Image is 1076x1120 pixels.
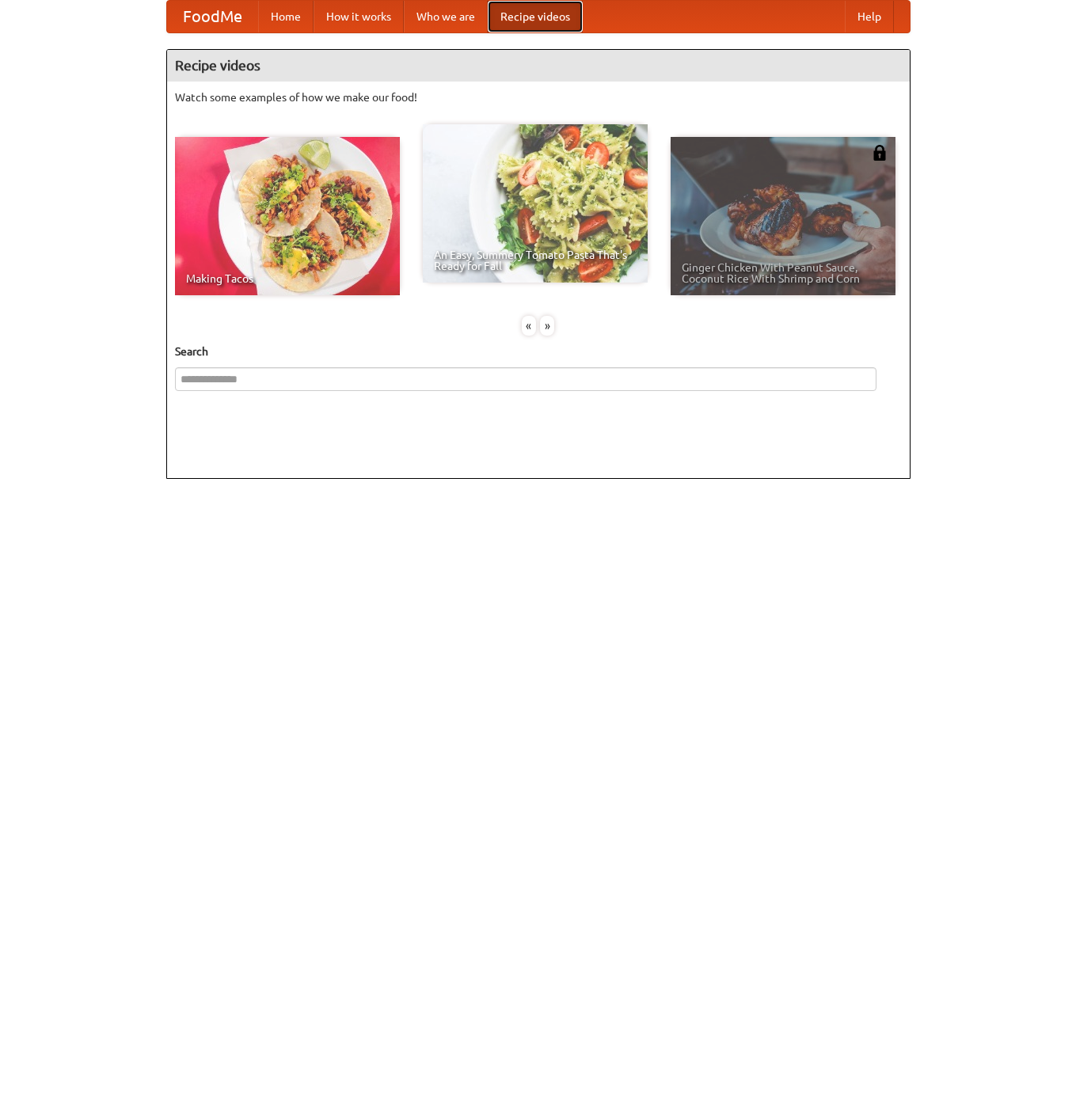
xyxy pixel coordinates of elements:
h4: Recipe videos [167,50,910,82]
a: Who we are [404,1,488,32]
a: FoodMe [167,1,258,32]
a: Recipe videos [488,1,583,32]
p: Watch some examples of how we make our food! [175,89,902,105]
a: Help [845,1,894,32]
span: Making Tacos [186,273,389,284]
div: » [540,316,554,336]
div: « [522,316,536,336]
img: 483408.png [872,145,888,161]
a: An Easy, Summery Tomato Pasta That's Ready for Fall [423,124,648,283]
a: Making Tacos [175,137,400,295]
h5: Search [175,344,902,359]
a: Home [258,1,314,32]
a: How it works [314,1,404,32]
span: An Easy, Summery Tomato Pasta That's Ready for Fall [434,249,637,271]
